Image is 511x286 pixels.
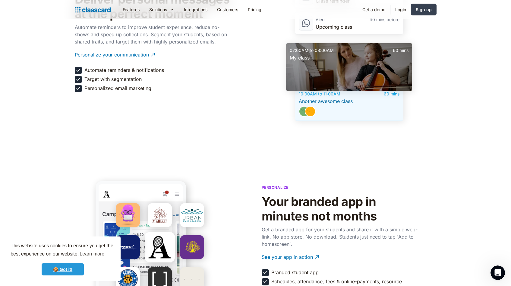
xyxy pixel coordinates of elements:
div: Personalized email marketing [84,85,151,92]
div: Personalize your communication [75,47,149,58]
a: Personalize your communication [75,47,232,63]
div: 07:00AM to 08:00AM [290,47,349,54]
span: This website uses cookies to ensure you get the best experience on our website. [11,242,115,259]
div: My class [290,54,408,61]
a: Features [118,3,144,16]
a: home [75,5,111,14]
div: Solutions [144,3,179,16]
div: Sign up [416,6,432,13]
div: Automate reminders & notifications [84,67,164,73]
a: dismiss cookie message [42,263,84,275]
a: Pricing [243,3,266,16]
div: See your app in action [262,249,313,261]
a: Integrations [179,3,212,16]
div: 60 mins [349,47,408,54]
a: Sign up [411,4,437,15]
p: Get a branded app for your students and share it with a simple web-link. No app store. No downloa... [262,226,418,248]
a: Customers [212,3,243,16]
div: Alert [316,16,358,23]
div: Upcoming class [316,23,399,31]
iframe: Intercom live chat [490,265,505,280]
div: 10:00AM to 11:00AM [299,90,349,98]
a: Get a demo [358,3,390,16]
a: learn more about cookies [79,249,105,259]
div: cookieconsent [5,236,121,281]
div: 60 mins [349,90,399,98]
div: Branded student app [271,269,319,276]
a: Login [390,3,411,16]
div: Solutions [149,6,167,13]
div: Target with segmentation [84,76,142,82]
div: Another awesome class [299,98,399,105]
a: See your app in action [262,249,418,265]
h2: Your branded app in minutes not months [262,194,418,223]
div: 30 mins before [358,16,399,23]
p: Personalize [262,185,289,190]
p: Automate reminders to improve student experience, reduce no-shows and speed up collections. Segme... [75,24,232,45]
